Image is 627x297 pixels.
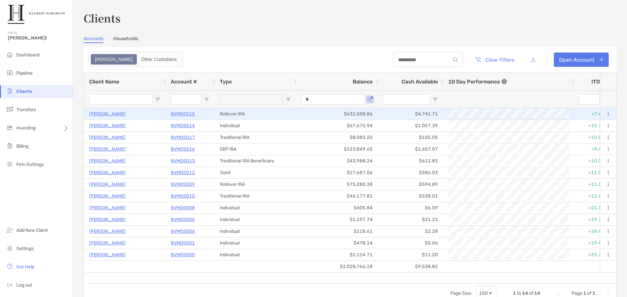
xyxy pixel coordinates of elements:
[171,192,195,200] a: 8VM05010
[16,282,32,288] span: Log out
[574,167,613,178] div: +11.96%
[215,202,296,214] div: Individual
[16,107,36,112] span: Transfers
[378,226,443,237] div: $2.28
[171,122,195,130] a: 8VM05014
[378,108,443,120] div: $4,741.71
[89,251,126,259] a: [PERSON_NAME]
[171,251,195,259] a: 8VM05000
[16,162,44,167] span: Firm Settings
[296,226,378,237] div: $118.61
[89,122,126,130] a: [PERSON_NAME]
[215,120,296,131] div: Individual
[88,52,183,67] div: segmented control
[378,120,443,131] div: $1,057.39
[16,125,36,131] span: Investing
[296,202,378,214] div: $605.84
[296,143,378,155] div: $123,849.65
[574,202,613,214] div: +21.16%
[6,226,14,234] img: add_new_client icon
[171,227,195,235] a: 8VM05006
[296,108,378,120] div: $632,508.86
[84,10,617,25] h3: Clients
[513,290,516,296] span: 1
[171,204,195,212] a: 8VM05008
[155,97,160,102] button: Open Filter Menu
[6,160,14,168] img: firm-settings icon
[470,52,519,67] button: Clear Filters
[517,290,521,296] span: to
[16,89,32,94] span: Clients
[479,290,488,296] div: 100
[171,239,195,247] a: 8VM05001
[529,290,533,296] span: of
[16,52,40,58] span: Dashboard
[8,3,65,26] img: Zoe Logo
[171,145,195,153] a: 8VM05016
[6,244,14,252] img: settings icon
[6,69,14,77] img: pipeline icon
[171,110,195,118] a: 8VM05015
[6,105,14,113] img: transfers icon
[378,155,443,167] div: $612.83
[89,145,126,153] p: [PERSON_NAME]
[296,261,378,272] div: $1,028,766.18
[583,290,586,296] span: 1
[16,264,34,270] span: Get Help
[296,237,378,249] div: $478.14
[564,291,569,296] div: Previous Page
[448,73,507,90] div: 10 Day Performance
[301,94,365,105] input: Balance Filter Input
[8,35,69,41] span: [PERSON_NAME]!
[587,290,591,296] span: of
[296,190,378,202] div: $46,177.81
[6,262,14,270] img: get-help icon
[598,291,603,296] div: Next Page
[171,169,195,177] p: 8VM05012
[89,192,126,200] a: [PERSON_NAME]
[171,94,201,105] input: Account # Filter Input
[6,142,14,150] img: billing icon
[171,215,195,224] a: 8VM05005
[574,226,613,237] div: +18.61%
[296,120,378,131] div: $67,675.94
[113,36,138,43] a: Households
[89,227,126,235] p: [PERSON_NAME]
[171,157,195,165] p: 8VM05013
[16,143,28,149] span: Billing
[378,202,443,214] div: $6.09
[378,143,443,155] div: $1,657.07
[574,155,613,167] div: +10.09%
[16,228,48,233] span: Add New Client
[171,79,197,85] span: Account #
[171,133,195,141] a: 8VM05017
[433,97,438,102] button: Open Filter Menu
[574,132,613,143] div: +10.82%
[84,36,104,43] a: Accounts
[574,108,613,120] div: +7.46%
[450,290,472,296] div: Page Size:
[89,239,126,247] a: [PERSON_NAME]
[89,180,126,188] a: [PERSON_NAME]
[592,290,595,296] span: 1
[215,226,296,237] div: Individual
[534,290,540,296] span: 14
[89,204,126,212] p: [PERSON_NAME]
[6,51,14,58] img: dashboard icon
[606,291,611,296] div: Last Page
[378,261,443,272] div: $9,538.82
[378,179,443,190] div: $594.89
[296,214,378,225] div: $1,197.74
[89,110,126,118] p: [PERSON_NAME]
[89,157,126,165] a: [PERSON_NAME]
[89,79,119,85] span: Client Name
[204,97,209,102] button: Open Filter Menu
[215,143,296,155] div: SEP IRA
[89,215,126,224] p: [PERSON_NAME]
